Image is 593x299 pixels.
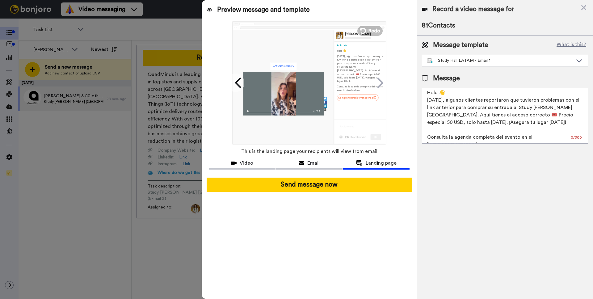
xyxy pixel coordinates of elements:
[270,62,296,70] img: f397763a-eefe-48e6-92e5-73e4d4c8e41b
[337,94,379,101] a: Comprar entrada y ver agenda
[337,85,383,92] p: Consulta la agenda completa del evento en el botón de abajo
[337,55,383,83] p: [DATE], algunos clientes reportaron que tuvieron problemas con el link anterior para comprar su e...
[337,43,383,47] div: Antonela
[337,49,383,52] p: Hola 👋
[433,74,460,83] span: Message
[240,159,253,167] span: Video
[433,40,488,50] span: Message template
[207,178,412,192] button: Send message now
[307,159,320,167] span: Email
[422,88,588,144] textarea: Hola 👋 [DATE], algunos clientes reportaron que tuvieron problemas con el link anterior para compr...
[337,122,383,141] img: reply-preview.svg
[241,145,377,158] span: This is the landing page your recipients will view from email
[243,108,324,115] img: player-controls-full.svg
[555,40,588,50] button: What is this?
[366,159,397,167] span: Landing page
[427,58,433,63] img: nextgen-template.svg
[427,57,573,64] div: Study Hall LATAM - Email 1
